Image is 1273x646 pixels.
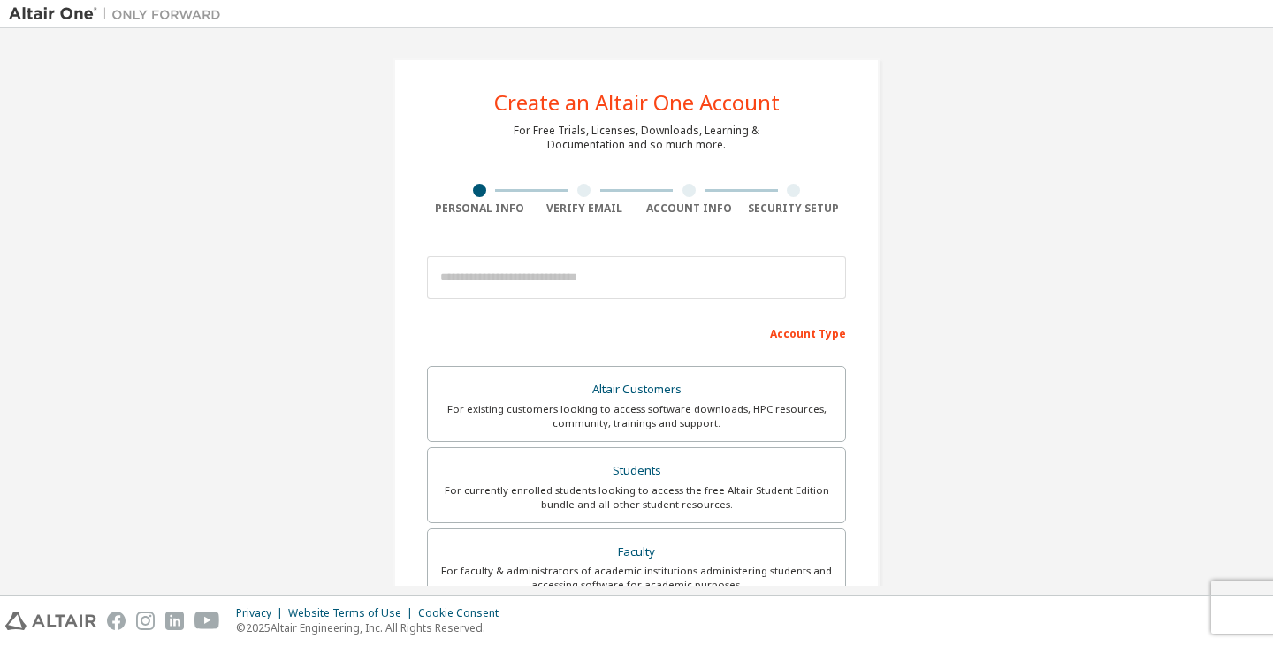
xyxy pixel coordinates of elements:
[165,612,184,630] img: linkedin.svg
[288,606,418,620] div: Website Terms of Use
[438,483,835,512] div: For currently enrolled students looking to access the free Altair Student Edition bundle and all ...
[636,201,742,216] div: Account Info
[194,612,220,630] img: youtube.svg
[438,540,835,565] div: Faculty
[438,377,835,402] div: Altair Customers
[514,124,759,152] div: For Free Trials, Licenses, Downloads, Learning & Documentation and so much more.
[438,402,835,430] div: For existing customers looking to access software downloads, HPC resources, community, trainings ...
[418,606,509,620] div: Cookie Consent
[438,564,835,592] div: For faculty & administrators of academic institutions administering students and accessing softwa...
[107,612,126,630] img: facebook.svg
[236,620,509,635] p: © 2025 Altair Engineering, Inc. All Rights Reserved.
[9,5,230,23] img: Altair One
[5,612,96,630] img: altair_logo.svg
[427,318,846,346] div: Account Type
[494,92,780,113] div: Create an Altair One Account
[438,459,835,483] div: Students
[742,201,847,216] div: Security Setup
[532,201,637,216] div: Verify Email
[136,612,155,630] img: instagram.svg
[236,606,288,620] div: Privacy
[427,201,532,216] div: Personal Info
